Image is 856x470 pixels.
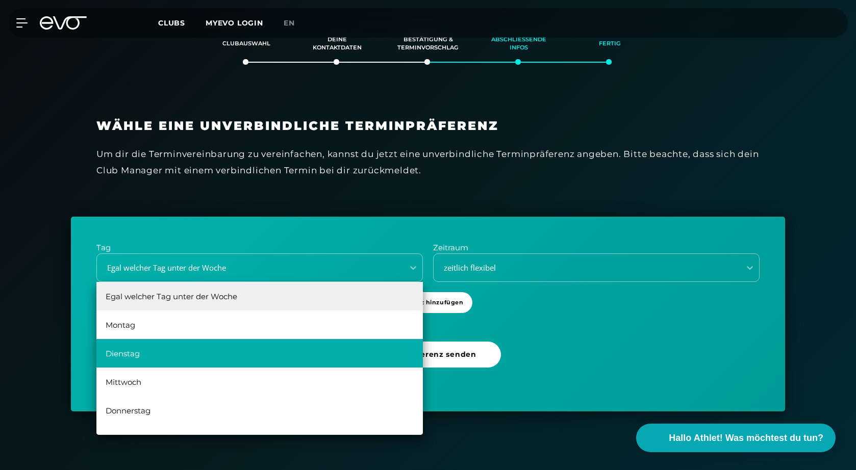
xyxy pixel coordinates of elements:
[96,146,760,179] div: Um dir die Terminvereinbarung zu vereinfachen, kannst du jetzt eine unverbindliche Terminpräferen...
[206,18,263,28] a: MYEVO LOGIN
[351,342,505,386] a: Terminpräferenz senden
[433,242,760,254] p: Zeitraum
[96,396,423,425] div: Donnerstag
[96,339,423,368] div: Dienstag
[389,298,464,307] span: + Präferenz hinzufügen
[96,425,423,453] div: [DATE]
[380,292,477,331] a: +Präferenz hinzufügen
[284,18,295,28] span: en
[96,242,423,254] p: Tag
[98,262,396,274] div: Egal welcher Tag unter der Woche
[284,17,307,29] a: en
[158,18,185,28] span: Clubs
[435,262,733,274] div: zeitlich flexibel
[96,368,423,396] div: Mittwoch
[669,431,823,445] span: Hallo Athlet! Was möchtest du tun?
[96,118,760,134] h3: Wähle eine unverbindliche Terminpräferenz
[96,282,423,310] div: Egal welcher Tag unter der Woche
[375,349,476,360] span: Terminpräferenz senden
[158,18,206,28] a: Clubs
[96,310,423,339] div: Montag
[636,424,836,452] button: Hallo Athlet! Was möchtest du tun?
